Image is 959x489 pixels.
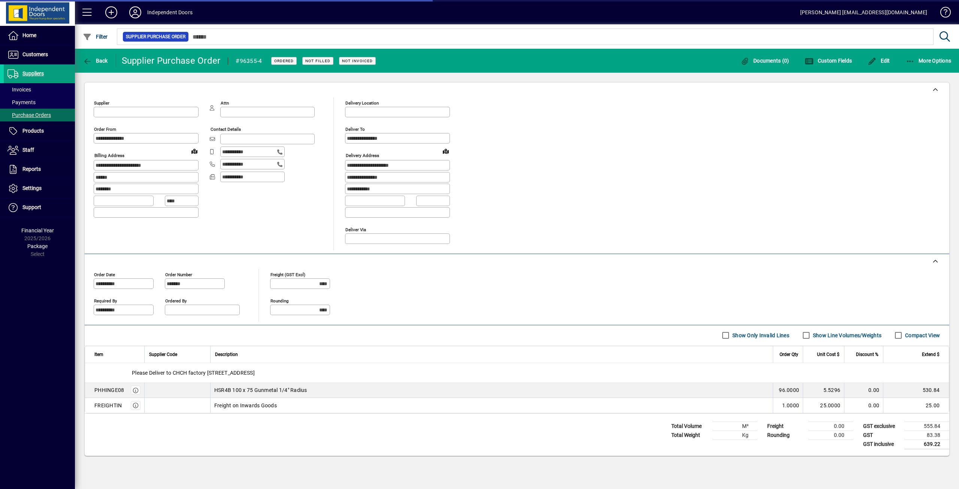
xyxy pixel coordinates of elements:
[844,398,883,413] td: 0.00
[883,398,949,413] td: 25.00
[123,6,147,19] button: Profile
[739,54,791,67] button: Documents (0)
[773,398,803,413] td: 1.0000
[859,440,904,449] td: GST inclusive
[214,402,277,409] span: Freight on Inwards Goods
[122,55,221,67] div: Supplier Purchase Order
[81,30,110,43] button: Filter
[731,332,789,339] label: Show Only Invalid Lines
[800,6,927,18] div: [PERSON_NAME] [EMAIL_ADDRESS][DOMAIN_NAME]
[22,51,48,57] span: Customers
[780,350,798,359] span: Order Qty
[868,58,890,64] span: Edit
[906,58,952,64] span: More Options
[342,58,373,63] span: Not Invoiced
[904,431,949,440] td: 83.38
[805,58,852,64] span: Custom Fields
[83,58,108,64] span: Back
[904,422,949,431] td: 555.84
[4,96,75,109] a: Payments
[7,99,36,105] span: Payments
[803,54,854,67] button: Custom Fields
[22,70,44,76] span: Suppliers
[75,54,116,67] app-page-header-button: Back
[866,54,892,67] button: Edit
[85,363,949,383] div: Please Deliver to CHCH factory [STREET_ADDRESS]
[713,431,757,440] td: Kg
[4,45,75,64] a: Customers
[811,332,881,339] label: Show Line Volumes/Weights
[305,58,330,63] span: Not Filled
[4,83,75,96] a: Invoices
[904,332,940,339] label: Compact View
[270,298,288,303] mat-label: Rounding
[4,109,75,121] a: Purchase Orders
[236,55,262,67] div: #96355-4
[713,422,757,431] td: M³
[859,422,904,431] td: GST exclusive
[22,166,41,172] span: Reports
[7,112,51,118] span: Purchase Orders
[345,127,365,132] mat-label: Deliver To
[668,422,713,431] td: Total Volume
[844,383,883,398] td: 0.00
[883,383,949,398] td: 530.84
[270,272,305,277] mat-label: Freight (GST excl)
[188,145,200,157] a: View on map
[904,54,953,67] button: More Options
[165,298,187,303] mat-label: Ordered by
[817,350,839,359] span: Unit Cost $
[859,431,904,440] td: GST
[221,100,229,106] mat-label: Attn
[440,145,452,157] a: View on map
[99,6,123,19] button: Add
[94,100,109,106] mat-label: Supplier
[4,160,75,179] a: Reports
[345,100,379,106] mat-label: Delivery Location
[345,227,366,232] mat-label: Deliver via
[22,185,42,191] span: Settings
[27,243,48,249] span: Package
[935,1,950,26] a: Knowledge Base
[4,179,75,198] a: Settings
[94,402,122,409] div: FREIGHTIN
[922,350,940,359] span: Extend $
[149,350,177,359] span: Supplier Code
[81,54,110,67] button: Back
[803,383,844,398] td: 5.5296
[94,350,103,359] span: Item
[94,386,124,394] div: PHHINGE08
[147,6,193,18] div: Independent Doors
[4,122,75,141] a: Products
[4,198,75,217] a: Support
[7,87,31,93] span: Invoices
[22,32,36,38] span: Home
[668,431,713,440] td: Total Weight
[856,350,878,359] span: Discount %
[274,58,294,63] span: Ordered
[803,398,844,413] td: 25.0000
[808,422,853,431] td: 0.00
[22,147,34,153] span: Staff
[214,386,307,394] span: HSR4B 100 x 75 Gunmetal 1/4" Radius
[4,141,75,160] a: Staff
[94,298,117,303] mat-label: Required by
[763,431,808,440] td: Rounding
[22,204,41,210] span: Support
[22,128,44,134] span: Products
[21,227,54,233] span: Financial Year
[215,350,238,359] span: Description
[94,272,115,277] mat-label: Order date
[904,440,949,449] td: 639.22
[741,58,789,64] span: Documents (0)
[126,33,185,40] span: Supplier Purchase Order
[808,431,853,440] td: 0.00
[94,127,116,132] mat-label: Order from
[773,383,803,398] td: 96.0000
[4,26,75,45] a: Home
[83,34,108,40] span: Filter
[763,422,808,431] td: Freight
[165,272,192,277] mat-label: Order number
